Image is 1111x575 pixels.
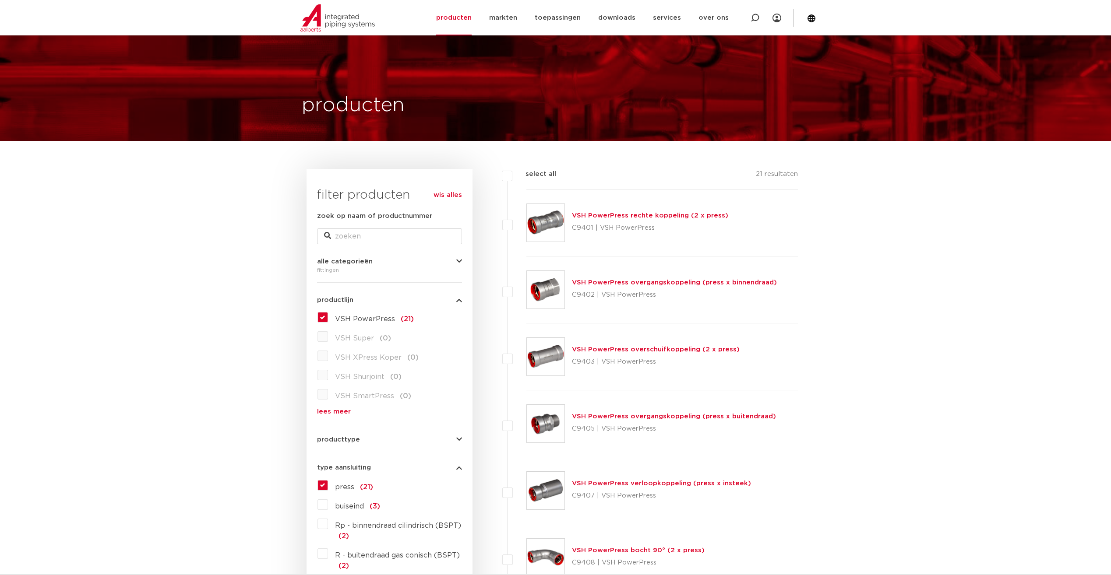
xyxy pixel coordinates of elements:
[390,373,402,380] span: (0)
[756,169,798,182] p: 21 resultaten
[400,393,411,400] span: (0)
[401,316,414,323] span: (21)
[572,221,728,235] p: C9401 | VSH PowerPress
[335,552,460,559] span: R - buitendraad gas conisch (BSPT)
[572,346,740,353] a: VSH PowerPress overschuifkoppeling (2 x press)
[527,338,564,375] img: Thumbnail for VSH PowerPress overschuifkoppeling (2 x press)
[317,258,462,265] button: alle categorieën
[317,297,462,303] button: productlijn
[572,480,751,487] a: VSH PowerPress verloopkoppeling (press x insteek)
[407,354,419,361] span: (0)
[527,405,564,442] img: Thumbnail for VSH PowerPress overgangskoppeling (press x buitendraad)
[527,271,564,309] img: Thumbnail for VSH PowerPress overgangskoppeling (press x binnendraad)
[335,373,384,380] span: VSH Shurjoint
[512,169,556,179] label: select all
[317,186,462,204] h3: filter producten
[317,436,462,443] button: producttype
[335,316,395,323] span: VSH PowerPress
[527,472,564,509] img: Thumbnail for VSH PowerPress verloopkoppeling (press x insteek)
[317,265,462,275] div: fittingen
[572,355,740,369] p: C9403 | VSH PowerPress
[572,279,777,286] a: VSH PowerPress overgangskoppeling (press x binnendraad)
[317,297,353,303] span: productlijn
[335,503,364,510] span: buiseind
[317,228,462,244] input: zoeken
[370,503,380,510] span: (3)
[335,522,461,529] span: Rp - binnendraad cilindrisch (BSPT)
[380,335,391,342] span: (0)
[572,288,777,302] p: C9402 | VSH PowerPress
[572,547,705,554] a: VSH PowerPress bocht 90° (2 x press)
[317,211,432,221] label: zoek op naam of productnummer
[335,354,402,361] span: VSH XPress Koper
[572,413,776,420] a: VSH PowerPress overgangskoppeling (press x buitendraad)
[302,91,405,119] h1: producten
[317,436,360,443] span: producttype
[317,258,373,265] span: alle categorieën
[317,464,462,471] button: type aansluiting
[572,422,776,436] p: C9405 | VSH PowerPress
[335,484,354,491] span: press
[335,335,374,342] span: VSH Super
[339,533,349,540] span: (2)
[317,408,462,415] a: lees meer
[572,556,705,570] p: C9408 | VSH PowerPress
[360,484,373,491] span: (21)
[527,204,564,242] img: Thumbnail for VSH PowerPress rechte koppeling (2 x press)
[434,190,462,200] a: wis alles
[339,562,349,569] span: (2)
[335,393,394,400] span: VSH SmartPress
[317,464,371,471] span: type aansluiting
[572,212,728,219] a: VSH PowerPress rechte koppeling (2 x press)
[572,489,751,503] p: C9407 | VSH PowerPress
